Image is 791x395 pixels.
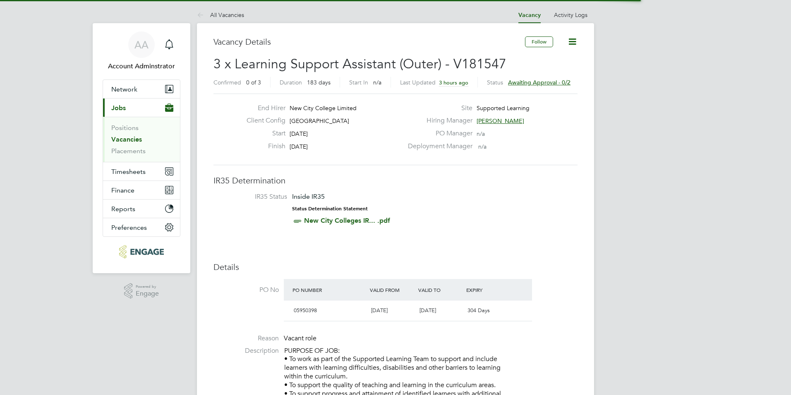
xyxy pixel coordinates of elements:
strong: Status Determination Statement [292,206,368,212]
span: 304 Days [467,307,490,314]
label: Start In [349,79,368,86]
span: [DATE] [290,130,308,137]
a: Activity Logs [554,11,587,19]
span: [GEOGRAPHIC_DATA] [290,117,349,125]
button: Jobs [103,99,180,117]
span: Jobs [111,104,126,112]
span: [PERSON_NAME] [477,117,524,125]
label: Confirmed [213,79,241,86]
a: Placements [111,147,146,155]
span: n/a [477,130,485,137]
a: Positions [111,124,139,132]
label: Duration [280,79,302,86]
label: PO Manager [403,129,472,138]
span: Reports [111,205,135,213]
span: Timesheets [111,168,146,176]
div: PO Number [290,282,368,297]
nav: Main navigation [93,23,190,273]
span: Engage [136,290,159,297]
label: Hiring Manager [403,116,472,125]
span: 0 of 3 [246,79,261,86]
button: Finance [103,181,180,199]
span: [DATE] [371,307,388,314]
span: Finance [111,186,134,194]
span: [DATE] [290,143,308,150]
span: 3 x Learning Support Assistant (Outer) - V181547 [213,56,506,72]
span: n/a [478,143,487,150]
span: Network [111,85,137,93]
label: IR35 Status [222,193,287,201]
div: Expiry [464,282,513,297]
a: Vacancy [518,12,541,19]
button: Follow [525,36,553,47]
a: Vacancies [111,135,142,143]
span: 3 hours ago [439,79,468,86]
span: 05950398 [294,307,317,314]
button: Timesheets [103,162,180,181]
div: Valid To [416,282,465,297]
button: Preferences [103,218,180,236]
span: New City College Limited [290,104,357,112]
div: Jobs [103,117,180,162]
label: Finish [240,142,285,151]
h3: Vacancy Details [213,36,525,47]
button: Reports [103,200,180,218]
span: n/a [373,79,381,86]
h3: Details [213,262,578,272]
label: Reason [213,334,279,343]
label: PO No [213,286,279,294]
a: Powered byEngage [124,283,159,299]
div: Valid From [368,282,416,297]
h3: IR35 Determination [213,175,578,186]
label: Status [487,79,503,86]
label: Start [240,129,285,138]
span: 183 days [307,79,331,86]
button: Network [103,80,180,98]
a: Go to home page [103,245,180,258]
span: Preferences [111,224,147,231]
label: Site [403,104,472,113]
a: New City Colleges IR... .pdf [304,217,390,224]
label: Description [213,347,279,355]
label: Last Updated [400,79,436,86]
a: AAAccount Adminstrator [103,31,180,71]
span: Vacant role [284,334,316,342]
span: [DATE] [419,307,436,314]
span: AA [134,39,149,50]
label: End Hirer [240,104,285,113]
span: Account Adminstrator [103,61,180,71]
label: Deployment Manager [403,142,472,151]
span: Awaiting approval - 0/2 [508,79,570,86]
span: Powered by [136,283,159,290]
span: Inside IR35 [292,193,325,200]
label: Client Config [240,116,285,125]
a: All Vacancies [197,11,244,19]
span: Supported Learning [477,104,530,112]
img: protocol-logo-retina.png [119,245,163,258]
